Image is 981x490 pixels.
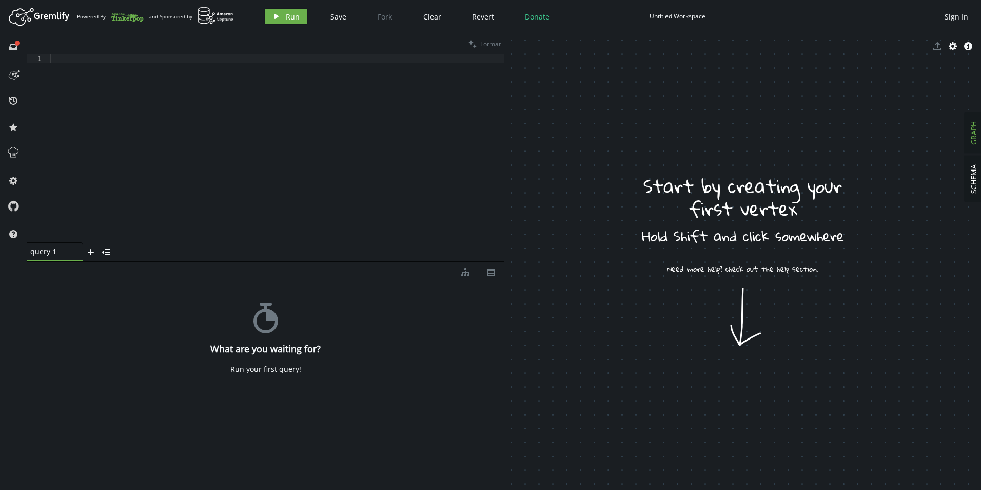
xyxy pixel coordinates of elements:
span: GRAPH [969,121,978,145]
span: Format [480,40,501,48]
span: Revert [472,12,494,22]
button: Sign In [939,9,973,24]
div: Run your first query! [230,365,301,374]
button: Donate [517,9,557,24]
span: Save [330,12,346,22]
button: Save [323,9,354,24]
div: Untitled Workspace [650,12,705,20]
span: SCHEMA [969,164,978,194]
span: Donate [525,12,550,22]
button: Revert [464,9,502,24]
button: Clear [416,9,449,24]
h4: What are you waiting for? [210,344,321,354]
div: and Sponsored by [149,7,234,26]
img: AWS Neptune [198,7,234,25]
button: Fork [369,9,400,24]
div: 1 [27,54,48,63]
span: Sign In [945,12,968,22]
button: Run [265,9,307,24]
span: query 1 [30,247,71,256]
span: Run [286,12,300,22]
div: Powered By [77,8,144,26]
span: Clear [423,12,441,22]
button: Format [465,33,504,54]
span: Fork [378,12,392,22]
